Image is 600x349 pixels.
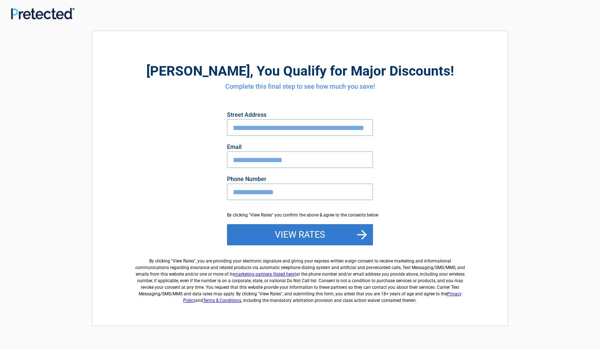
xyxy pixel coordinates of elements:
[183,291,462,303] a: Privacy Policy
[227,144,373,150] label: Email
[132,252,468,304] label: By clicking " ", you are providing your electronic signature and giving your express written e-si...
[132,82,468,91] h4: Complete this final step to see how much you save!
[227,112,373,118] label: Street Address
[146,63,250,79] span: [PERSON_NAME]
[227,212,373,218] div: By clicking "View Rates" you confirm the above & agree to the consents below
[173,258,194,264] span: View Rates
[11,8,74,19] img: Main Logo
[132,62,468,80] h2: , You Qualify for Major Discounts!
[203,298,241,303] a: Terms & Conditions
[234,272,296,277] a: marketing partners (listed here)
[227,176,373,182] label: Phone Number
[227,224,373,245] button: View Rates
